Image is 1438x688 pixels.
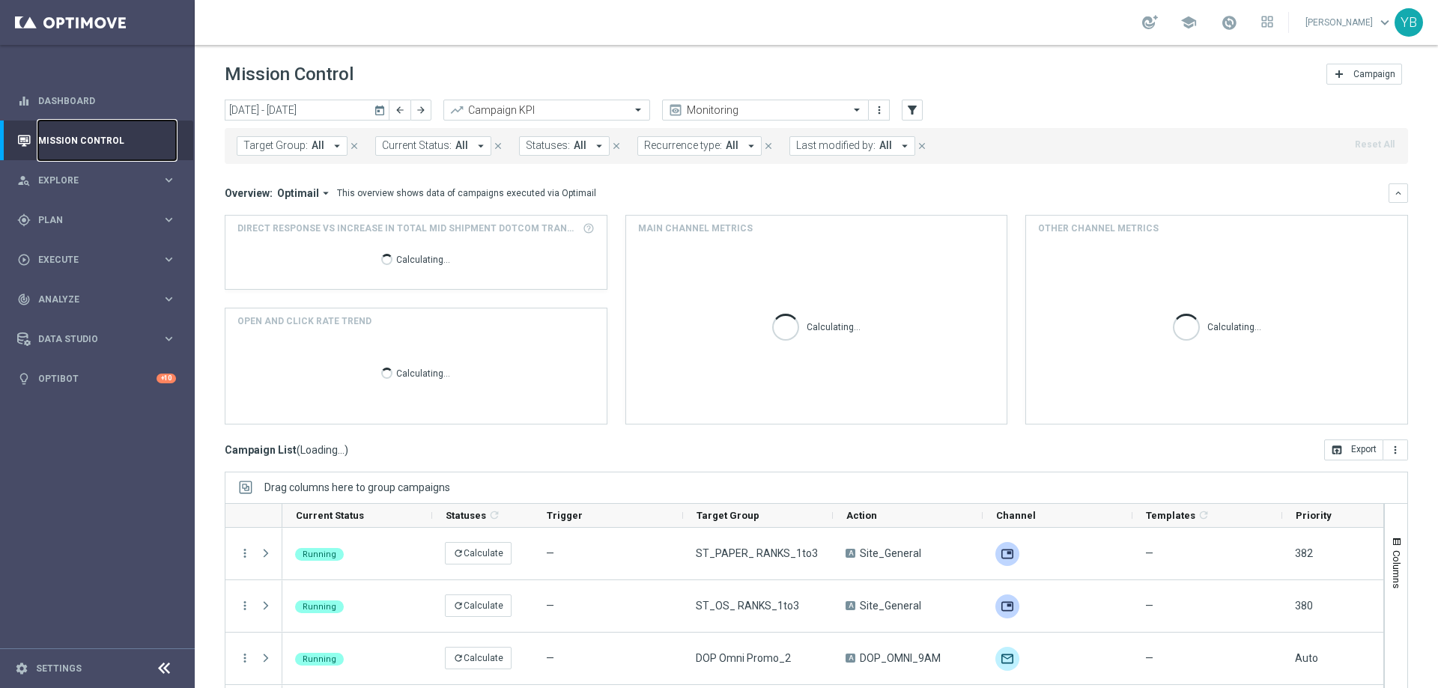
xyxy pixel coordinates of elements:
[16,293,177,305] button: track_changes Analyze keyboard_arrow_right
[1145,599,1153,612] span: —
[16,174,177,186] div: person_search Explore keyboard_arrow_right
[1296,510,1332,521] span: Priority
[453,548,464,558] i: refresh
[995,647,1019,671] img: Optimail
[546,600,554,612] span: —
[1295,600,1313,612] span: 380
[371,100,389,122] button: today
[16,373,177,385] div: lightbulb Optibot +10
[1304,11,1395,34] a: [PERSON_NAME]keyboard_arrow_down
[345,443,348,457] span: )
[295,651,344,666] colored-tag: Running
[491,138,505,154] button: close
[917,141,927,151] i: close
[696,547,818,560] span: ST_PAPER_ RANKS_1to3
[162,292,176,306] i: keyboard_arrow_right
[16,254,177,266] div: play_circle_outline Execute keyboard_arrow_right
[1145,547,1153,560] span: —
[789,136,915,156] button: Last modified by: All arrow_drop_down
[860,599,921,612] span: Site_General
[1146,510,1195,521] span: Templates
[38,255,162,264] span: Execute
[1383,439,1408,460] button: more_vert
[860,651,941,665] span: DOP_OMNI_9AM
[1038,222,1159,235] h4: Other channel metrics
[611,141,622,151] i: close
[162,173,176,187] i: keyboard_arrow_right
[17,253,31,267] i: play_circle_outline
[303,654,336,664] span: Running
[319,186,333,200] i: arrow_drop_down
[17,293,31,306] i: track_changes
[696,651,791,665] span: DOP Omni Promo_2
[17,293,162,306] div: Analyze
[873,104,885,116] i: more_vert
[157,374,176,383] div: +10
[238,651,252,665] button: more_vert
[38,121,176,160] a: Mission Control
[36,664,82,673] a: Settings
[17,213,31,227] i: gps_fixed
[225,64,354,85] h1: Mission Control
[902,100,923,121] button: filter_alt
[16,333,177,345] button: Data Studio keyboard_arrow_right
[1389,444,1401,456] i: more_vert
[17,332,162,346] div: Data Studio
[1324,443,1408,455] multiple-options-button: Export to CSV
[807,319,861,333] p: Calculating...
[637,136,762,156] button: Recurrence type: All arrow_drop_down
[1324,439,1383,460] button: open_in_browser Export
[16,214,177,226] button: gps_fixed Plan keyboard_arrow_right
[1180,14,1197,31] span: school
[225,100,389,121] input: Select date range
[295,599,344,613] colored-tag: Running
[237,314,371,328] h4: OPEN AND CLICK RATE TREND
[1295,652,1318,664] span: Auto
[453,653,464,663] i: refresh
[995,594,1019,618] div: Adobe SFTP Prod
[846,601,855,610] span: A
[38,359,157,398] a: Optibot
[644,139,722,152] span: Recurrence type:
[445,542,512,564] button: refreshCalculate
[238,547,252,560] button: more_vert
[519,136,610,156] button: Statuses: All arrow_drop_down
[38,81,176,121] a: Dashboard
[17,372,31,386] i: lightbulb
[243,139,308,152] span: Target Group:
[445,594,512,617] button: refreshCalculate
[546,547,554,559] span: —
[638,222,753,235] h4: Main channel metrics
[860,547,921,560] span: Site_General
[38,176,162,185] span: Explore
[410,100,431,121] button: arrow_forward
[995,542,1019,566] div: Adobe SFTP Prod
[330,139,344,153] i: arrow_drop_down
[898,139,911,153] i: arrow_drop_down
[1393,188,1404,198] i: keyboard_arrow_down
[455,139,468,152] span: All
[389,100,410,121] button: arrow_back
[238,599,252,612] i: more_vert
[1391,550,1403,588] span: Columns
[295,547,344,561] colored-tag: Running
[1333,68,1345,80] i: add
[162,252,176,267] i: keyboard_arrow_right
[17,94,31,108] i: equalizer
[526,139,570,152] span: Statuses:
[443,100,650,121] ng-select: Campaign KPI
[395,105,405,115] i: arrow_back
[592,139,606,153] i: arrow_drop_down
[1395,8,1423,37] div: YB
[796,139,876,152] span: Last modified by:
[449,103,464,118] i: trending_up
[16,95,177,107] button: equalizer Dashboard
[493,141,503,151] i: close
[546,652,554,664] span: —
[697,510,759,521] span: Target Group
